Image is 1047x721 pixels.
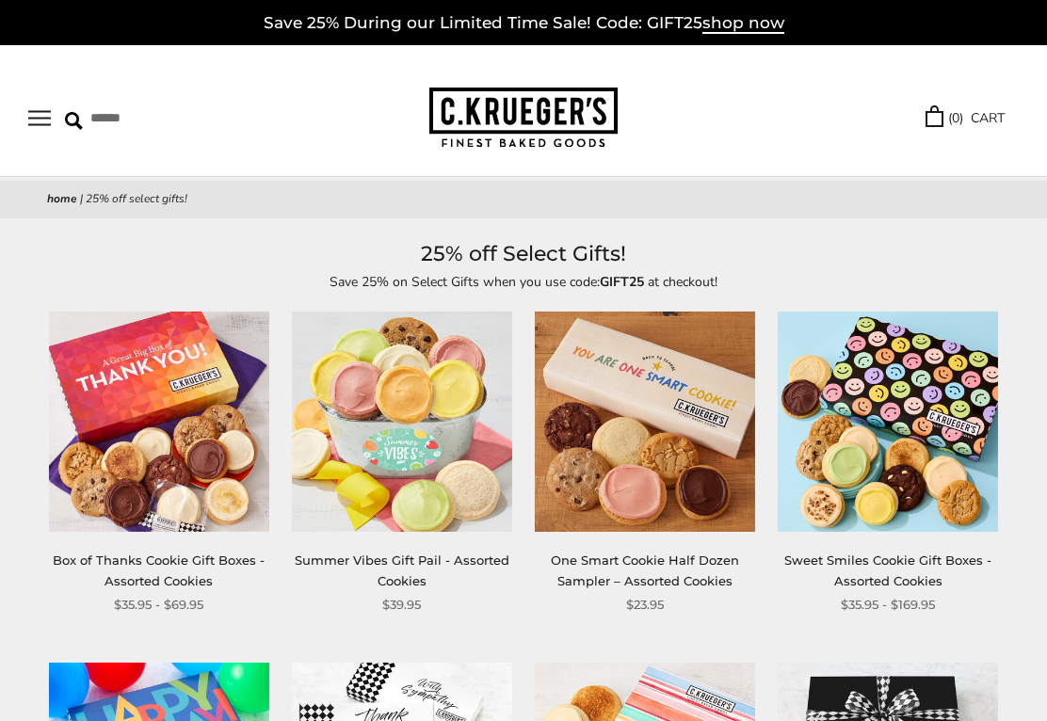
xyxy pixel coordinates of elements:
[114,595,203,615] span: $35.95 - $69.95
[47,190,1000,209] nav: breadcrumbs
[47,191,77,206] a: Home
[53,553,265,587] a: Box of Thanks Cookie Gift Boxes - Assorted Cookies
[49,312,269,532] img: Box of Thanks Cookie Gift Boxes - Assorted Cookies
[47,237,1000,271] h1: 25% off Select Gifts!
[382,595,421,615] span: $39.95
[784,553,991,587] a: Sweet Smiles Cookie Gift Boxes - Assorted Cookies
[626,595,664,615] span: $23.95
[535,312,755,532] img: One Smart Cookie Half Dozen Sampler – Assorted Cookies
[551,553,739,587] a: One Smart Cookie Half Dozen Sampler – Assorted Cookies
[926,107,1005,129] a: (0) CART
[429,88,618,149] img: C.KRUEGER'S
[295,553,509,587] a: Summer Vibes Gift Pail - Assorted Cookies
[90,271,957,293] p: Save 25% on Select Gifts when you use code: at checkout!
[80,191,83,206] span: |
[702,13,784,34] span: shop now
[600,273,644,291] strong: GIFT25
[841,595,935,615] span: $35.95 - $169.95
[28,110,51,126] button: Open navigation
[65,112,83,130] img: Search
[778,312,998,532] img: Sweet Smiles Cookie Gift Boxes - Assorted Cookies
[65,104,266,133] input: Search
[264,13,784,34] a: Save 25% During our Limited Time Sale! Code: GIFT25shop now
[292,312,512,532] img: Summer Vibes Gift Pail - Assorted Cookies
[86,191,187,206] span: 25% off Select Gifts!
